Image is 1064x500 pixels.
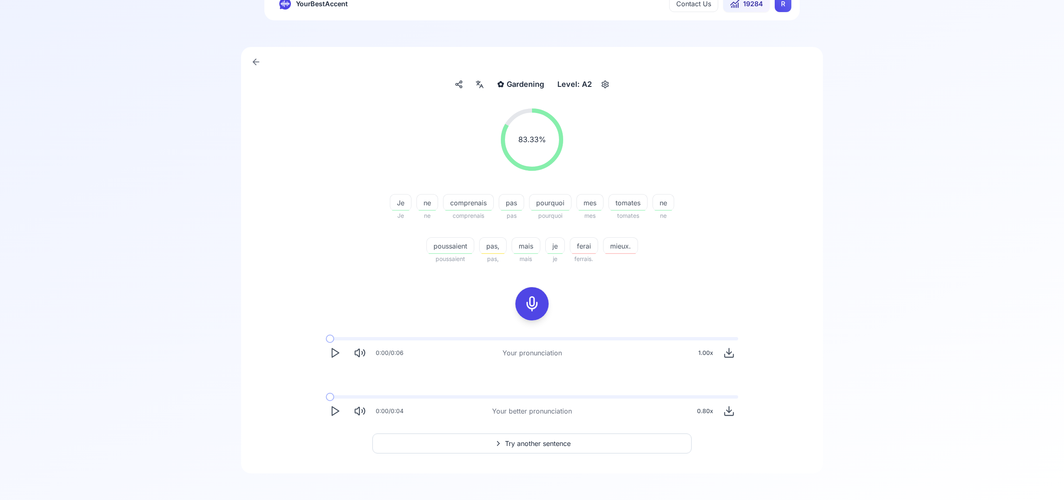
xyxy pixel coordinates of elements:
[546,241,564,251] span: je
[695,345,717,361] div: 1.00 x
[653,198,674,208] span: ne
[443,194,494,211] button: comprenais
[570,237,598,254] button: ferai
[507,79,544,90] span: Gardening
[608,194,648,211] button: tomates
[416,211,438,221] span: ne
[577,198,603,208] span: mes
[492,406,572,416] div: Your better pronunciation
[390,194,411,211] button: Je
[529,194,571,211] button: pourquoi
[512,241,540,251] span: mais
[576,211,603,221] span: mes
[529,211,571,221] span: pourquoi
[554,77,595,92] div: Level: A2
[653,211,674,221] span: ne
[480,241,506,251] span: pas,
[653,194,674,211] button: ne
[720,344,738,362] button: Download audio
[351,344,369,362] button: Mute
[479,237,507,254] button: pas,
[603,241,638,251] span: mieux.
[609,198,647,208] span: tomates
[427,241,474,251] span: poussaient
[443,198,493,208] span: comprenais
[570,254,598,264] span: ferrais.
[426,254,474,264] span: poussaient
[603,237,638,254] button: mieux.
[554,77,612,92] button: Level: A2
[694,403,717,419] div: 0.80 x
[376,407,404,415] div: 0:00 / 0:04
[545,237,565,254] button: je
[499,194,524,211] button: pas
[499,211,524,221] span: pas
[499,198,524,208] span: pas
[426,237,474,254] button: poussaient
[576,194,603,211] button: mes
[416,194,438,211] button: ne
[326,344,344,362] button: Play
[497,79,504,90] span: ✿
[376,349,404,357] div: 0:00 / 0:06
[372,433,692,453] button: Try another sentence
[479,254,507,264] span: pas,
[518,134,546,145] span: 83.33 %
[502,348,562,358] div: Your pronunciation
[530,198,571,208] span: pourquoi
[512,237,540,254] button: mais
[570,241,598,251] span: ferai
[720,402,738,420] button: Download audio
[417,198,438,208] span: ne
[608,211,648,221] span: tomates
[443,211,494,221] span: comprenais
[390,198,411,208] span: Je
[351,402,369,420] button: Mute
[505,438,571,448] span: Try another sentence
[494,77,547,92] button: ✿Gardening
[326,402,344,420] button: Play
[512,254,540,264] span: mais
[390,211,411,221] span: Je
[545,254,565,264] span: je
